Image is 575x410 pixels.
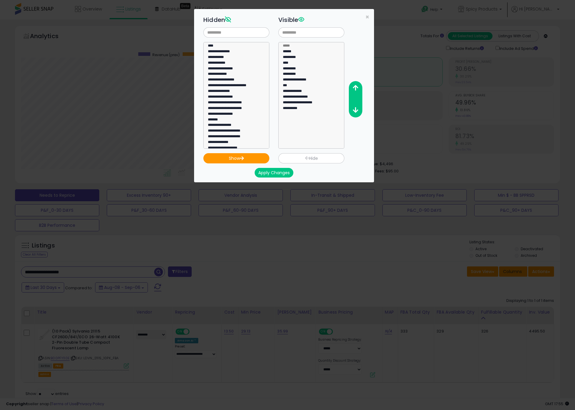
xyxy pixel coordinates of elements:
[278,153,344,163] button: Hide
[255,168,293,178] button: Apply Changes
[203,15,269,24] h3: Hidden
[365,13,369,21] span: ×
[203,153,269,163] button: Show
[278,15,344,24] h3: Visible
